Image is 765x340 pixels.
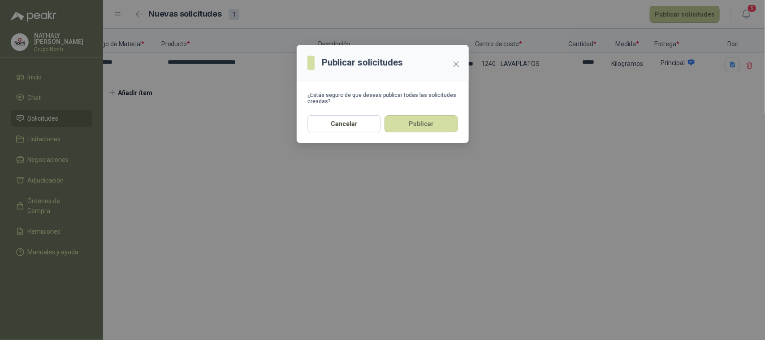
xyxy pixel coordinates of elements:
div: ¿Estás seguro de que deseas publicar todas las solicitudes creadas? [307,92,458,105]
span: close [453,61,460,68]
h3: Publicar solicitudes [322,56,403,70]
button: Close [449,57,463,71]
button: Publicar [385,115,458,132]
button: Cancelar [307,115,381,132]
